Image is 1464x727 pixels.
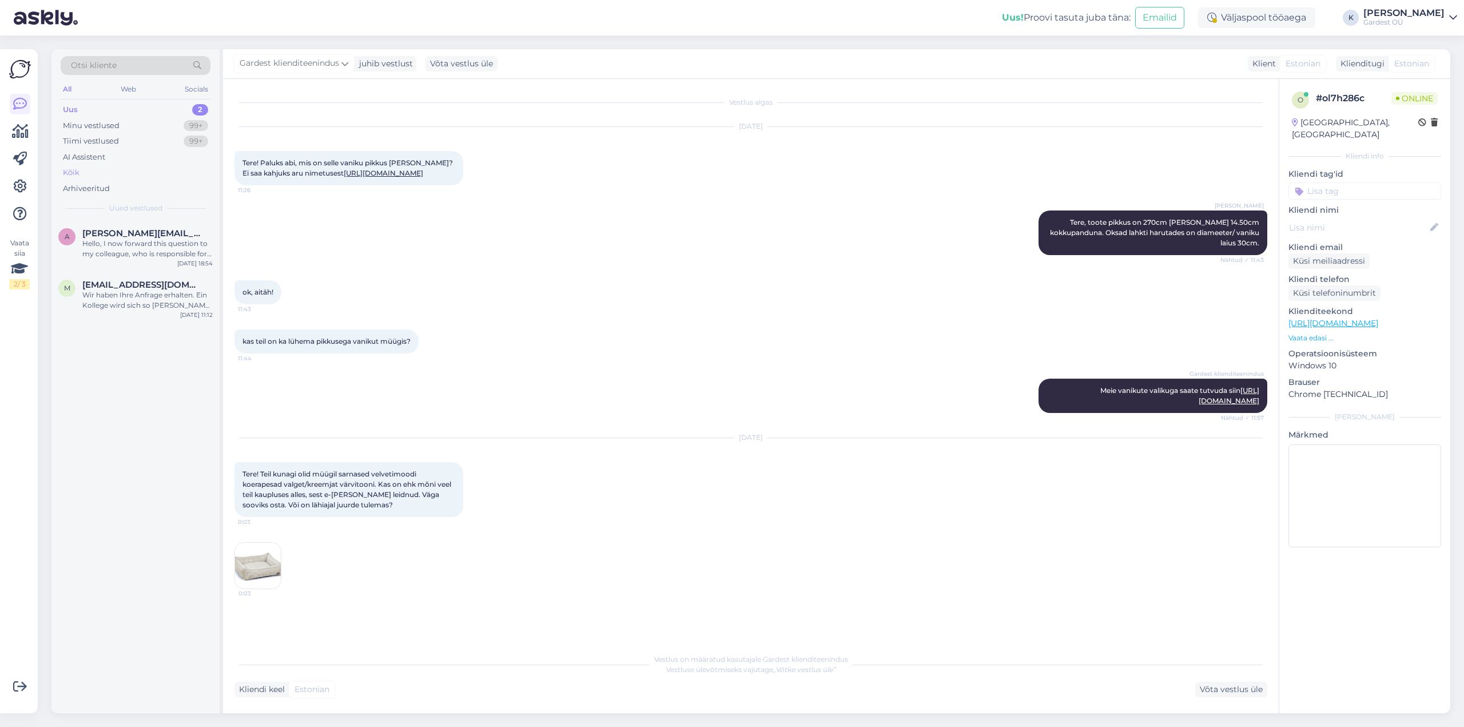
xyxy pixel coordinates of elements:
[192,104,208,116] div: 2
[1316,92,1391,105] div: # ol7h286c
[344,169,423,177] a: [URL][DOMAIN_NAME]
[234,432,1267,443] div: [DATE]
[1198,7,1315,28] div: Väljaspool tööaega
[1215,201,1264,210] span: [PERSON_NAME]
[654,655,848,664] span: Vestlus on määratud kasutajale Gardest klienditeenindus
[355,58,413,70] div: juhib vestlust
[63,120,120,132] div: Minu vestlused
[1189,370,1264,378] span: Gardest klienditeenindus
[238,589,281,598] span: 0:03
[9,279,30,289] div: 2 / 3
[63,104,78,116] div: Uus
[1286,58,1320,70] span: Estonian
[1288,273,1441,285] p: Kliendi telefon
[82,239,213,259] div: Hello, I now forward this question to my colleague, who is responsible for this. The reply will b...
[1288,204,1441,216] p: Kliendi nimi
[242,288,273,296] span: ok, aitäh!
[61,82,74,97] div: All
[65,232,70,241] span: a
[1288,253,1370,269] div: Küsi meiliaadressi
[180,311,213,319] div: [DATE] 11:12
[773,665,836,674] i: „Võtke vestlus üle”
[1363,18,1445,27] div: Gardest OÜ
[82,228,201,239] span: agnes.unt@gmail.com
[109,203,162,213] span: Uued vestlused
[1363,9,1445,18] div: [PERSON_NAME]
[234,121,1267,132] div: [DATE]
[1363,9,1457,27] a: [PERSON_NAME]Gardest OÜ
[1289,221,1428,234] input: Lisa nimi
[184,120,208,132] div: 99+
[1298,96,1303,104] span: o
[1288,241,1441,253] p: Kliendi email
[1288,305,1441,317] p: Klienditeekond
[1288,388,1441,400] p: Chrome [TECHNICAL_ID]
[235,543,281,589] img: Attachment
[9,58,31,80] img: Askly Logo
[1343,10,1359,26] div: K
[1195,682,1267,697] div: Võta vestlus üle
[63,183,110,194] div: Arhiveeritud
[1002,11,1131,25] div: Proovi tasuta juba täna:
[1135,7,1184,29] button: Emailid
[238,186,281,194] span: 11:26
[666,665,836,674] span: Vestluse ülevõtmiseks vajutage
[1292,117,1418,141] div: [GEOGRAPHIC_DATA], [GEOGRAPHIC_DATA]
[1288,168,1441,180] p: Kliendi tag'id
[1288,151,1441,161] div: Kliendi info
[425,56,498,71] div: Võta vestlus üle
[242,158,455,177] span: Tere! Paluks abi, mis on selle vaniku pikkus [PERSON_NAME]? Ei saa kahjuks aru nimetusest
[82,290,213,311] div: Wir haben Ihre Anfrage erhalten. Ein Kollege wird sich so [PERSON_NAME] wie möglich um Ihre Frage...
[118,82,138,97] div: Web
[238,354,281,363] span: 11:44
[238,518,281,526] span: 0:03
[64,284,70,292] span: m
[63,136,119,147] div: Tiimi vestlused
[63,152,105,163] div: AI Assistent
[234,684,285,696] div: Kliendi keel
[1288,285,1381,301] div: Küsi telefoninumbrit
[1394,58,1429,70] span: Estonian
[63,167,79,178] div: Kõik
[182,82,210,97] div: Socials
[242,470,453,509] span: Tere! Teil kunagi olid müügil sarnased velvetimoodi koerapesad valget/kreemjat värvitooni. Kas on...
[1288,318,1378,328] a: [URL][DOMAIN_NAME]
[82,280,201,290] span: m.mezger66@gmail.com
[1002,12,1024,23] b: Uus!
[1288,429,1441,441] p: Märkmed
[177,259,213,268] div: [DATE] 18:54
[1220,256,1264,264] span: Nähtud ✓ 11:43
[71,59,117,71] span: Otsi kliente
[1288,182,1441,200] input: Lisa tag
[1288,376,1441,388] p: Brauser
[1221,414,1264,422] span: Nähtud ✓ 11:57
[1336,58,1385,70] div: Klienditugi
[242,337,411,345] span: kas teil on ka lühema pikkusega vanikut müügis?
[1050,218,1261,247] span: Tere, toote pikkus on 270cm [PERSON_NAME] 14.50cm kokkupanduna. Oksad lahkti harutades on diameet...
[234,97,1267,108] div: Vestlus algas
[1248,58,1276,70] div: Klient
[295,684,329,696] span: Estonian
[9,238,30,289] div: Vaata siia
[238,305,281,313] span: 11:43
[184,136,208,147] div: 99+
[240,57,339,70] span: Gardest klienditeenindus
[1100,386,1259,405] span: Meie vanikute valikuga saate tutvuda siin
[1288,333,1441,343] p: Vaata edasi ...
[1391,92,1438,105] span: Online
[1288,360,1441,372] p: Windows 10
[1288,412,1441,422] div: [PERSON_NAME]
[1288,348,1441,360] p: Operatsioonisüsteem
